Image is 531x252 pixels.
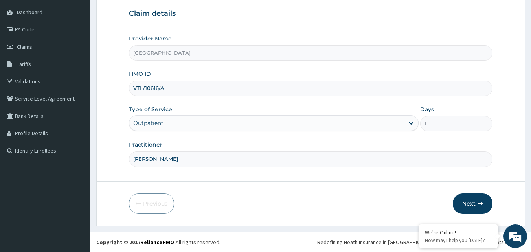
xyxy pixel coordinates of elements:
[129,193,174,214] button: Previous
[129,151,493,167] input: Enter Name
[96,239,176,246] strong: Copyright © 2017 .
[425,229,492,236] div: We're Online!
[129,35,172,42] label: Provider Name
[453,193,492,214] button: Next
[90,232,531,252] footer: All rights reserved.
[425,237,492,244] p: How may I help you today?
[140,239,174,246] a: RelianceHMO
[129,81,493,96] input: Enter HMO ID
[17,43,32,50] span: Claims
[129,105,172,113] label: Type of Service
[15,39,32,59] img: d_794563401_company_1708531726252_794563401
[17,61,31,68] span: Tariffs
[420,105,434,113] label: Days
[41,44,132,54] div: Chat with us now
[46,76,108,155] span: We're online!
[129,141,162,149] label: Practitioner
[133,119,164,127] div: Outpatient
[129,4,148,23] div: Minimize live chat window
[129,9,493,18] h3: Claim details
[17,9,42,16] span: Dashboard
[129,70,151,78] label: HMO ID
[4,168,150,196] textarea: Type your message and hit 'Enter'
[317,238,525,246] div: Redefining Heath Insurance in [GEOGRAPHIC_DATA] using Telemedicine and Data Science!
